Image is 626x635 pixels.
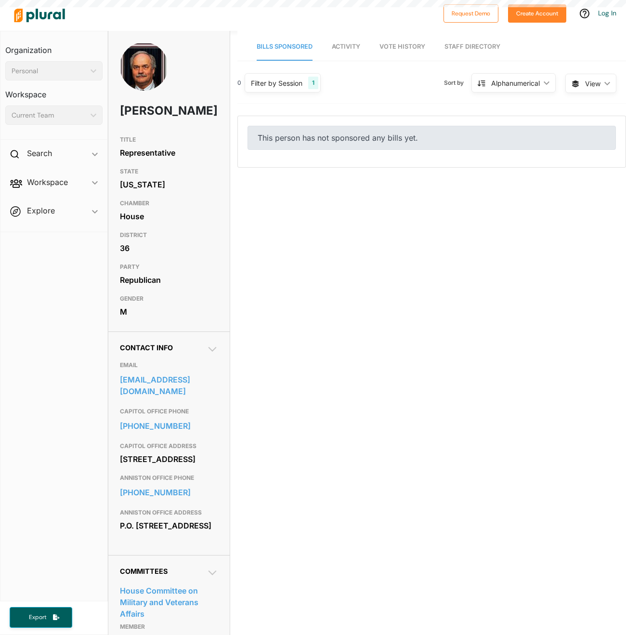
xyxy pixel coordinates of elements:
[120,166,218,177] h3: STATE
[120,241,218,255] div: 36
[22,613,53,622] span: Export
[120,583,218,621] a: House Committee on Military and Veterans Affairs
[508,4,566,23] button: Create Account
[120,261,218,273] h3: PARTY
[27,148,52,159] h2: Search
[332,43,360,50] span: Activity
[585,79,600,89] span: View
[120,198,218,209] h3: CHAMBER
[12,66,87,76] div: Personal
[508,8,566,18] a: Create Account
[120,452,218,466] div: [STREET_ADDRESS]
[308,77,318,89] div: 1
[248,126,616,150] div: This person has not sponsored any bills yet.
[120,406,218,417] h3: CAPITOL OFFICE PHONE
[444,79,471,87] span: Sort by
[120,229,218,241] h3: DISTRICT
[120,507,218,518] h3: ANNISTON OFFICE ADDRESS
[120,440,218,452] h3: CAPITOL OFFICE ADDRESS
[379,43,425,50] span: Vote History
[379,33,425,61] a: Vote History
[120,273,218,287] div: Republican
[120,177,218,192] div: [US_STATE]
[12,110,87,120] div: Current Team
[120,96,179,125] h1: [PERSON_NAME]
[120,472,218,484] h3: ANNISTON OFFICE PHONE
[237,79,241,87] div: 0
[120,134,218,146] h3: TITLE
[120,621,218,633] p: Member
[120,42,168,109] img: Headshot of Randy Wood
[257,33,313,61] a: Bills Sponsored
[444,33,500,61] a: Staff Directory
[120,372,218,398] a: [EMAIL_ADDRESS][DOMAIN_NAME]
[120,293,218,304] h3: GENDER
[332,33,360,61] a: Activity
[5,36,103,57] h3: Organization
[120,485,218,500] a: [PHONE_NUMBER]
[10,607,72,628] button: Export
[5,80,103,102] h3: Workspace
[443,4,498,23] button: Request Demo
[598,9,616,17] a: Log In
[491,78,540,88] div: Alphanumerical
[120,419,218,433] a: [PHONE_NUMBER]
[120,518,218,533] div: P.O. [STREET_ADDRESS]
[443,8,498,18] a: Request Demo
[251,78,302,88] div: Filter by Session
[257,43,313,50] span: Bills Sponsored
[120,567,168,575] span: Committees
[120,359,218,371] h3: EMAIL
[120,146,218,160] div: Representative
[120,344,173,352] span: Contact Info
[120,304,218,319] div: M
[120,209,218,224] div: House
